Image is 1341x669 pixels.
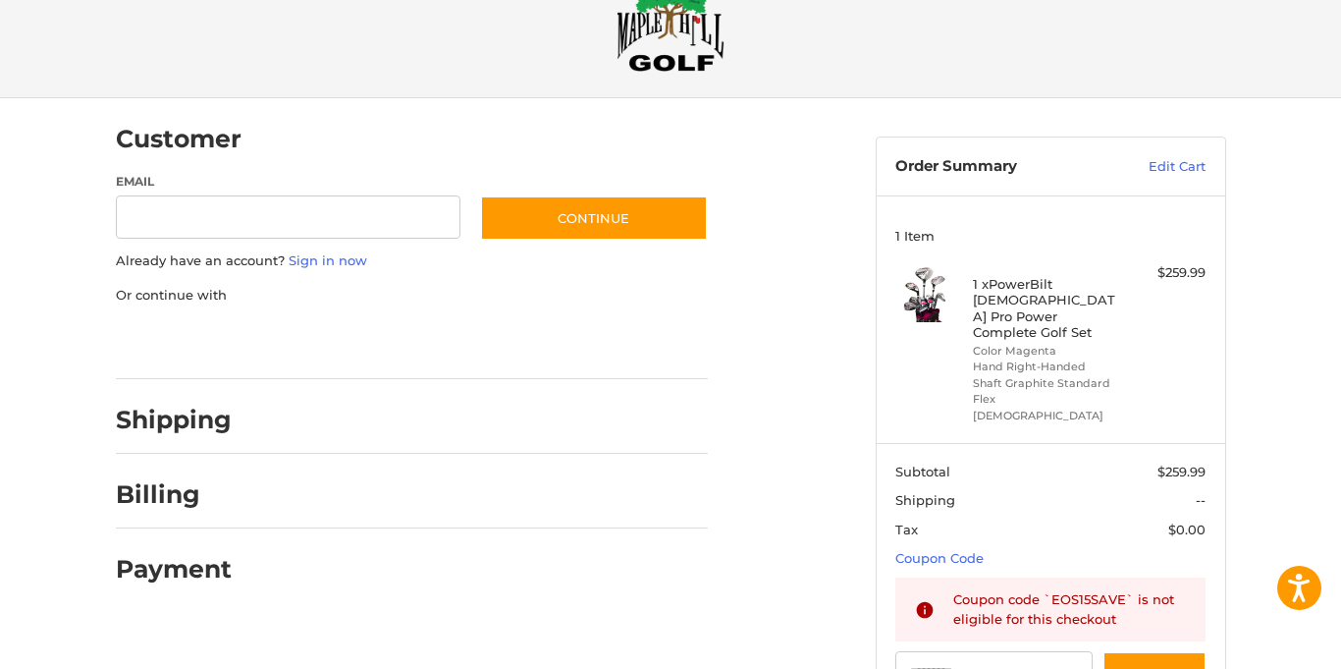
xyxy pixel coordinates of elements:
[116,173,461,191] label: Email
[973,391,1123,423] li: Flex [DEMOGRAPHIC_DATA]
[973,359,1123,375] li: Hand Right-Handed
[953,590,1187,629] div: Coupon code `EOS15SAVE` is not eligible for this checkout
[1168,522,1206,537] span: $0.00
[116,479,231,510] h2: Billing
[1157,464,1206,479] span: $259.99
[895,522,918,537] span: Tax
[1106,157,1206,177] a: Edit Cart
[116,124,241,154] h2: Customer
[442,324,589,360] iframe: PayPal-venmo
[895,492,955,508] span: Shipping
[276,324,423,360] iframe: PayPal-paylater
[116,554,232,585] h2: Payment
[289,252,367,268] a: Sign in now
[116,251,708,271] p: Already have an account?
[480,195,708,241] button: Continue
[116,405,232,435] h2: Shipping
[1128,263,1206,283] div: $259.99
[116,286,708,306] p: Or continue with
[895,550,984,566] a: Coupon Code
[973,343,1123,360] li: Color Magenta
[109,324,256,360] iframe: PayPal-paypal
[973,276,1123,340] h4: 1 x PowerBilt [DEMOGRAPHIC_DATA] Pro Power Complete Golf Set
[895,157,1106,177] h3: Order Summary
[1196,492,1206,508] span: --
[895,464,950,479] span: Subtotal
[973,375,1123,392] li: Shaft Graphite Standard
[895,228,1206,244] h3: 1 Item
